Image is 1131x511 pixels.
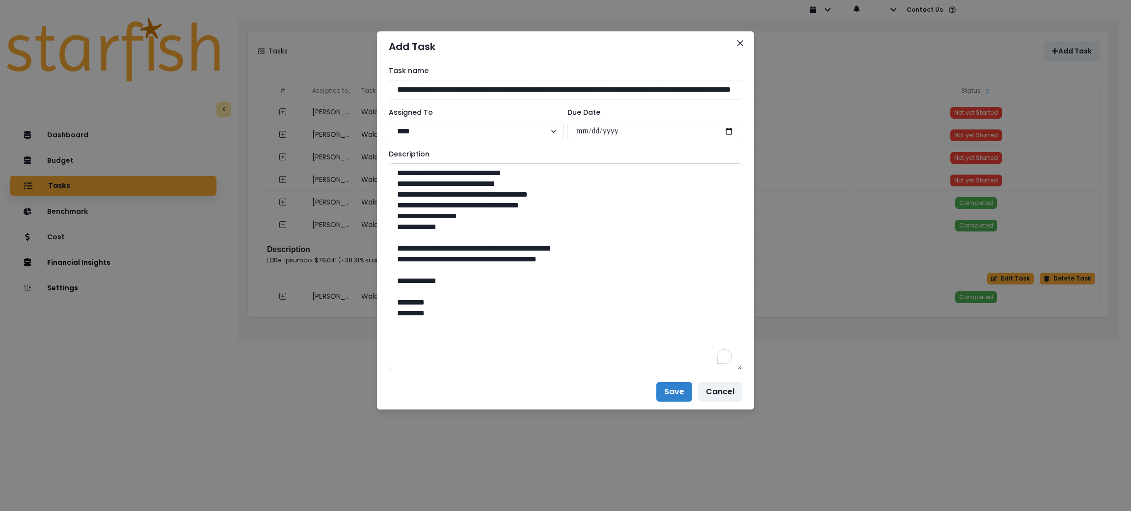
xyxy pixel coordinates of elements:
[389,149,736,159] label: Description
[389,66,736,76] label: Task name
[389,107,558,118] label: Assigned To
[389,163,742,370] textarea: To enrich screen reader interactions, please activate Accessibility in Grammarly extension settings
[732,35,748,51] button: Close
[698,382,742,402] button: Cancel
[377,31,754,62] header: Add Task
[567,107,736,118] label: Due Date
[656,382,692,402] button: Save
